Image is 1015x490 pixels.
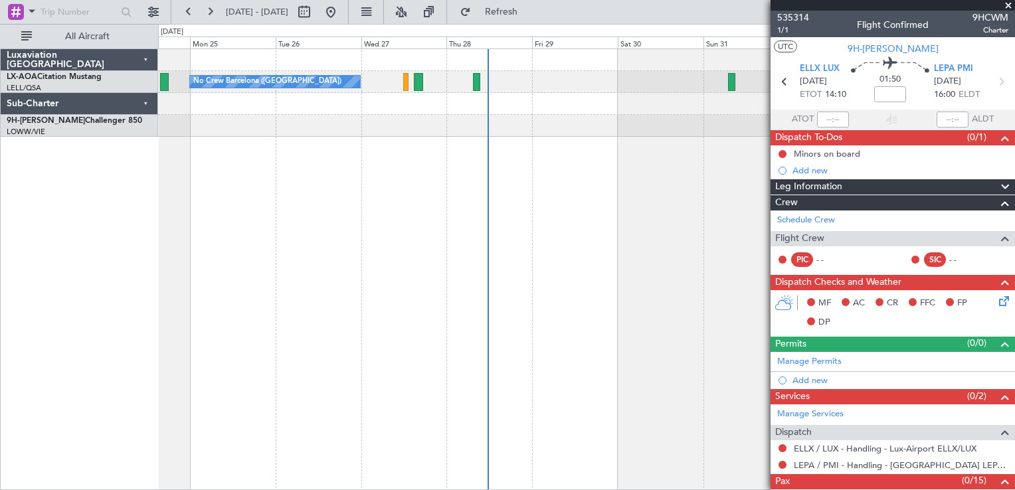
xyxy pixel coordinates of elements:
[446,37,532,48] div: Thu 28
[967,336,986,350] span: (0/0)
[161,27,183,38] div: [DATE]
[972,113,994,126] span: ALDT
[792,113,814,126] span: ATOT
[15,26,144,47] button: All Aircraft
[791,252,813,267] div: PIC
[7,117,85,125] span: 9H-[PERSON_NAME]
[7,127,45,137] a: LOWW/VIE
[800,88,822,102] span: ETOT
[887,297,898,310] span: CR
[774,41,797,52] button: UTC
[972,11,1008,25] span: 9HCWM
[949,254,979,266] div: - -
[920,297,935,310] span: FFC
[532,37,618,48] div: Fri 29
[775,474,790,489] span: Pax
[800,62,840,76] span: ELLX LUX
[857,18,929,32] div: Flight Confirmed
[967,130,986,144] span: (0/1)
[41,2,117,22] input: Trip Number
[454,1,533,23] button: Refresh
[226,6,288,18] span: [DATE] - [DATE]
[775,130,842,145] span: Dispatch To-Dos
[934,62,973,76] span: LEPA PMI
[193,72,341,92] div: No Crew Barcelona ([GEOGRAPHIC_DATA])
[474,7,529,17] span: Refresh
[934,88,955,102] span: 16:00
[7,83,41,93] a: LELL/QSA
[972,25,1008,36] span: Charter
[775,337,806,352] span: Permits
[800,75,827,88] span: [DATE]
[775,275,901,290] span: Dispatch Checks and Weather
[777,355,842,368] a: Manage Permits
[792,374,1008,386] div: Add new
[7,73,102,81] a: LX-AOACitation Mustang
[817,112,849,127] input: --:--
[962,473,986,487] span: (0/15)
[775,195,798,210] span: Crew
[777,11,809,25] span: 535314
[190,37,276,48] div: Mon 25
[924,252,946,267] div: SIC
[7,117,142,125] a: 9H-[PERSON_NAME]Challenger 850
[703,37,789,48] div: Sun 31
[853,297,865,310] span: AC
[361,37,447,48] div: Wed 27
[618,37,703,48] div: Sat 30
[35,32,140,41] span: All Aircraft
[848,42,939,56] span: 9H-[PERSON_NAME]
[775,389,810,404] span: Services
[879,73,901,86] span: 01:50
[818,297,831,310] span: MF
[775,179,842,195] span: Leg Information
[777,408,844,421] a: Manage Services
[775,231,824,246] span: Flight Crew
[792,165,1008,176] div: Add new
[967,389,986,403] span: (0/2)
[816,254,846,266] div: - -
[825,88,846,102] span: 14:10
[794,459,1008,471] a: LEPA / PMI - Handling - [GEOGRAPHIC_DATA] LEPA / PMI
[934,75,961,88] span: [DATE]
[7,73,37,81] span: LX-AOA
[794,443,976,454] a: ELLX / LUX - Handling - Lux-Airport ELLX/LUX
[959,88,980,102] span: ELDT
[777,25,809,36] span: 1/1
[957,297,967,310] span: FP
[276,37,361,48] div: Tue 26
[818,316,830,329] span: DP
[794,148,860,159] div: Minors on board
[777,214,835,227] a: Schedule Crew
[775,425,812,440] span: Dispatch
